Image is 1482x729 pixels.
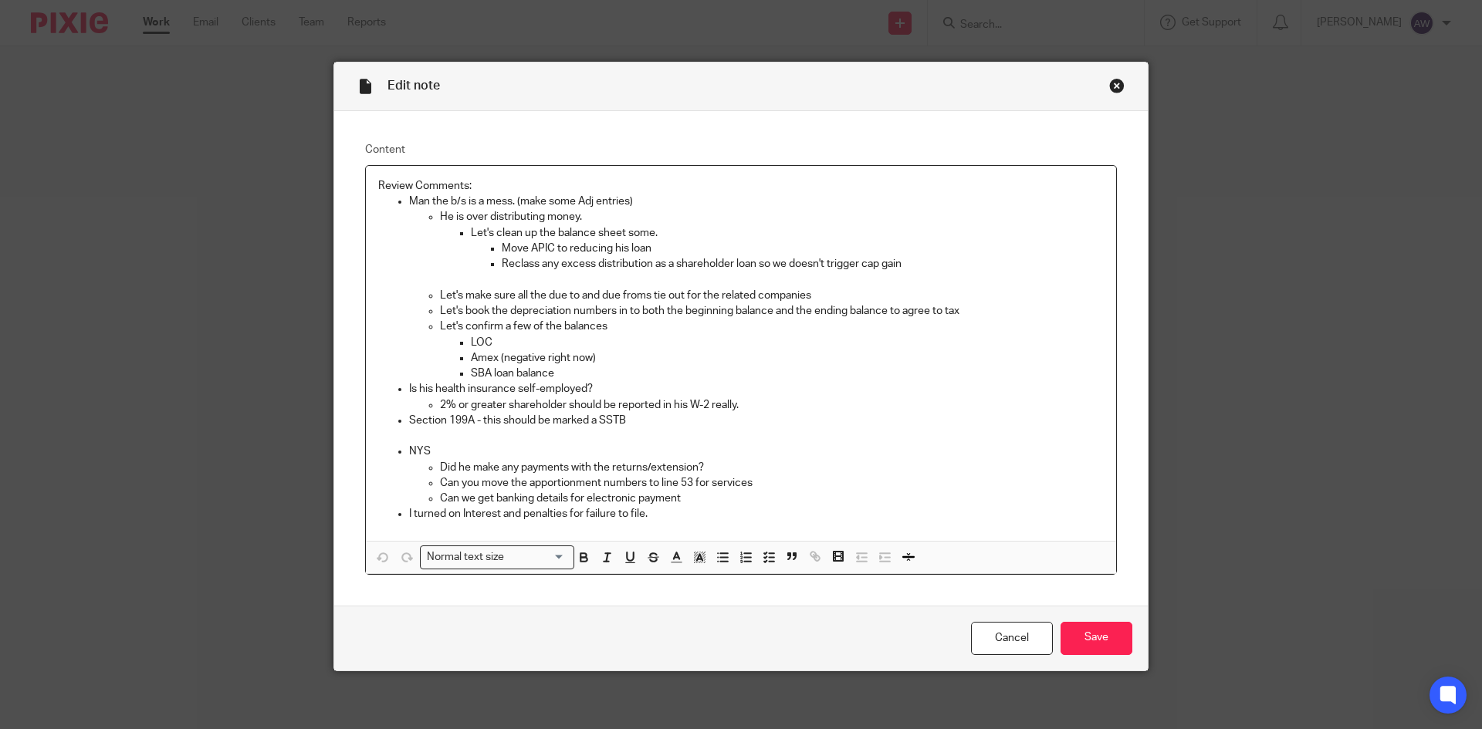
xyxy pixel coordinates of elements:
[1061,622,1132,655] input: Save
[440,209,1104,224] p: He is over distributing money.
[502,241,1104,256] p: Move APIC to reducing his loan
[378,178,1104,194] p: Review Comments:
[420,545,574,569] div: Search for option
[471,366,1104,381] p: SBA loan balance
[440,319,1104,334] p: Let's confirm a few of the balances
[471,225,1104,241] p: Let's clean up the balance sheet some.
[502,256,1104,272] p: Reclass any excess distribution as a shareholder loan so we doesn't trigger cap gain
[440,397,1104,413] p: 2% or greater shareholder should be reported in his W-2 really.
[440,288,1104,303] p: Let's make sure all the due to and due froms tie out for the related companies
[471,350,1104,366] p: Amex (negative right now)
[1109,78,1125,93] div: Close this dialog window
[971,622,1053,655] a: Cancel
[440,303,1104,319] p: Let's book the depreciation numbers in to both the beginning balance and the ending balance to ag...
[409,194,1104,209] p: Man the b/s is a mess. (make some Adj entries)
[387,79,440,92] span: Edit note
[424,549,508,565] span: Normal text size
[440,460,1104,475] p: Did he make any payments with the returns/extension?
[409,381,1104,397] p: Is his health insurance self-employed?
[440,491,1104,506] p: Can we get banking details for electronic payment
[509,549,565,565] input: Search for option
[440,475,1104,491] p: Can you move the apportionment numbers to line 53 for services
[409,444,1104,459] p: NYS
[409,506,1104,521] p: I turned on Interest and penalties for failure to file.
[471,335,1104,350] p: LOC
[409,413,1104,428] p: Section 199A - this should be marked a SSTB
[365,142,1117,157] label: Content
